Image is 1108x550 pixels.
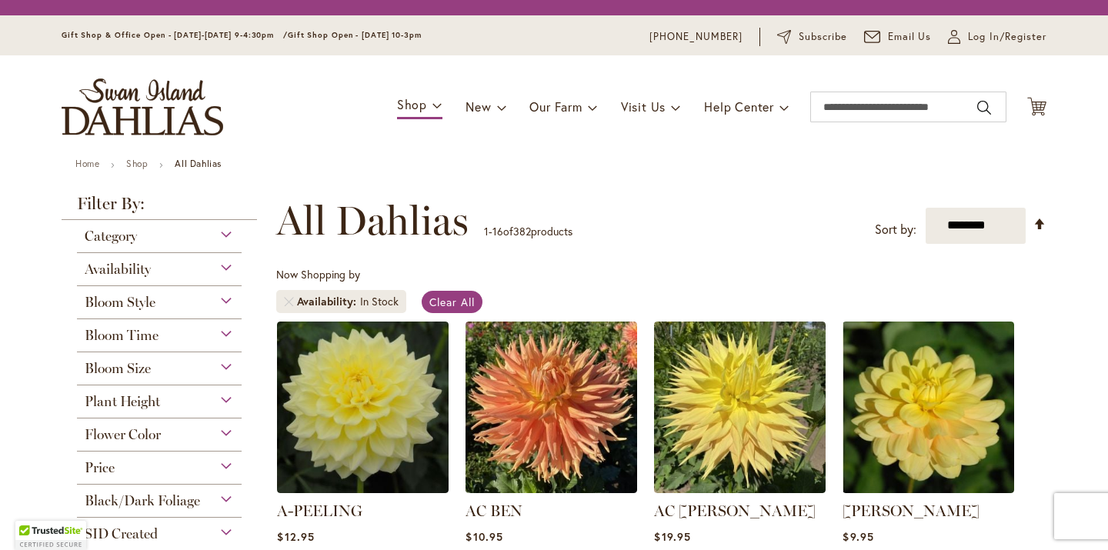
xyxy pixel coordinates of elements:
a: AC Jeri [654,482,826,496]
span: $10.95 [466,529,502,544]
span: Help Center [704,98,774,115]
a: Clear All [422,291,482,313]
a: store logo [62,78,223,135]
span: Availability [297,294,360,309]
img: AC Jeri [654,322,826,493]
span: Log In/Register [968,29,1046,45]
span: Subscribe [799,29,847,45]
a: A-Peeling [277,482,449,496]
span: SID Created [85,525,158,542]
span: Plant Height [85,393,160,410]
strong: All Dahlias [175,158,222,169]
a: Shop [126,158,148,169]
span: Price [85,459,115,476]
div: In Stock [360,294,399,309]
span: Shop [397,96,427,112]
span: Email Us [888,29,932,45]
span: Clear All [429,295,475,309]
span: Now Shopping by [276,267,360,282]
span: Visit Us [621,98,666,115]
span: Availability [85,261,151,278]
span: 16 [492,224,503,238]
p: - of products [484,219,572,244]
a: Log In/Register [948,29,1046,45]
span: Flower Color [85,426,161,443]
div: TrustedSite Certified [15,521,86,550]
span: Category [85,228,137,245]
a: AC BEN [466,502,522,520]
a: Home [75,158,99,169]
img: AHOY MATEY [843,322,1014,493]
span: Gift Shop Open - [DATE] 10-3pm [288,30,422,40]
span: Bloom Size [85,360,151,377]
span: Gift Shop & Office Open - [DATE]-[DATE] 9-4:30pm / [62,30,288,40]
a: AHOY MATEY [843,482,1014,496]
a: AC [PERSON_NAME] [654,502,816,520]
img: A-Peeling [277,322,449,493]
a: AC BEN [466,482,637,496]
span: Black/Dark Foliage [85,492,200,509]
span: Bloom Style [85,294,155,311]
span: 1 [484,224,489,238]
a: Subscribe [777,29,847,45]
strong: Filter By: [62,195,257,220]
img: AC BEN [466,322,637,493]
span: 382 [513,224,531,238]
label: Sort by: [875,215,916,244]
span: Bloom Time [85,327,159,344]
a: [PHONE_NUMBER] [649,29,743,45]
span: $9.95 [843,529,873,544]
a: Remove Availability In Stock [284,297,293,306]
span: $12.95 [277,529,314,544]
a: [PERSON_NAME] [843,502,980,520]
span: New [466,98,491,115]
span: All Dahlias [276,198,469,244]
button: Search [977,95,991,120]
span: $19.95 [654,529,690,544]
a: A-PEELING [277,502,362,520]
span: Our Farm [529,98,582,115]
a: Email Us [864,29,932,45]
